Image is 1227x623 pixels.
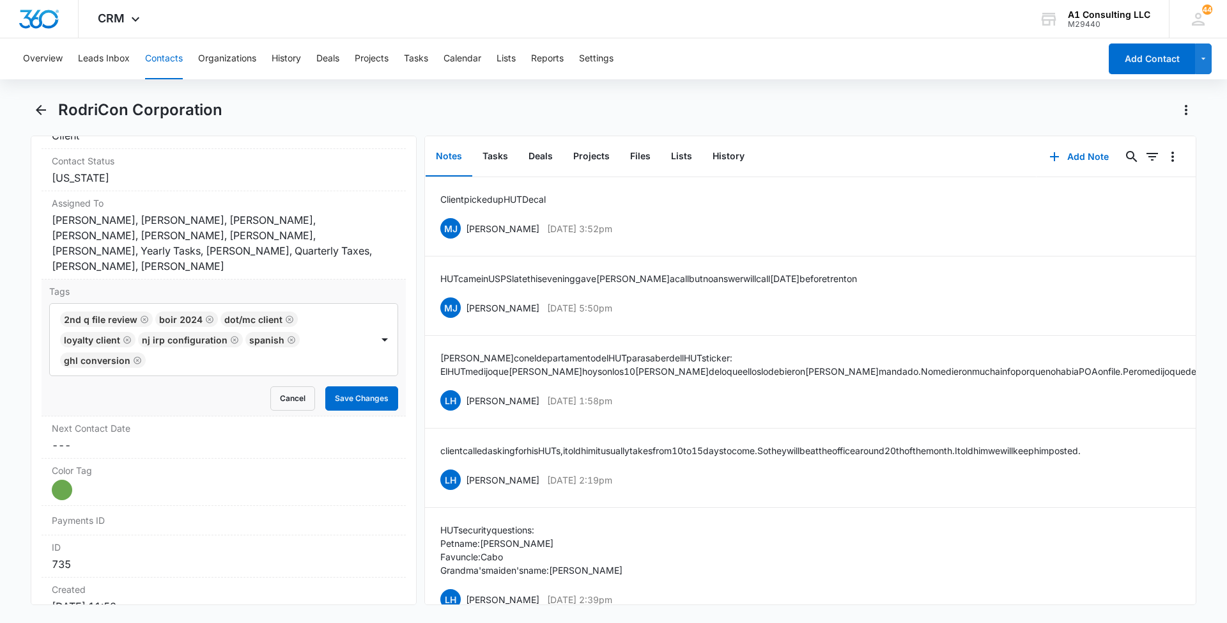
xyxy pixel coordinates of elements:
div: Remove NJ IRP CONFIGURATION [228,335,239,344]
button: Save Changes [325,386,398,411]
button: Projects [355,38,389,79]
span: LH [440,390,461,411]
span: CRM [98,12,125,25]
div: ID735 [42,535,406,578]
p: Client picked up HUT Decal [440,193,546,206]
label: Next Contact Date [52,422,396,435]
button: Add Contact [1109,43,1195,74]
p: [DATE] 2:39pm [547,593,612,606]
span: MJ [440,218,461,239]
button: Reports [531,38,564,79]
button: Cancel [270,386,315,411]
dd: [PERSON_NAME], [PERSON_NAME], [PERSON_NAME], [PERSON_NAME], [PERSON_NAME], [PERSON_NAME], [PERSON... [52,212,396,274]
div: notifications count [1202,4,1212,15]
span: 44 [1202,4,1212,15]
button: Projects [563,137,620,177]
button: Deals [316,38,339,79]
p: Fav uncle: Cabo [440,550,622,564]
button: Organizations [198,38,256,79]
button: Settings [579,38,613,79]
p: [DATE] 1:58pm [547,394,612,407]
button: Tasks [472,137,518,177]
div: Next Contact Date--- [42,416,406,459]
div: LOYALTY CLIENT [64,335,120,345]
button: Leads Inbox [78,38,130,79]
button: Calendar [444,38,481,79]
div: account name [1068,10,1150,20]
div: account id [1068,20,1150,29]
div: Remove GHL Conversion [130,356,142,365]
button: Tasks [404,38,428,79]
span: LH [440,589,461,610]
button: Overflow Menu [1162,146,1183,167]
div: GHL Conversion [64,355,130,366]
p: [DATE] 3:52pm [547,222,612,235]
div: Created[DATE] 11:59am [42,578,406,619]
p: Grandma's maiden's name: [PERSON_NAME] [440,564,622,577]
dt: ID [52,540,396,554]
dd: [US_STATE] [52,170,396,185]
span: MJ [440,297,461,318]
div: Spanish [249,335,284,345]
div: NJ IRP CONFIGURATION [142,335,228,345]
button: Overview [23,38,63,79]
div: Remove LOYALTY CLIENT [120,335,132,344]
span: LH [440,469,461,490]
button: History [702,137,755,177]
div: Contact Status[US_STATE] [42,149,406,191]
button: Actions [1176,100,1196,120]
button: Filters [1142,146,1162,167]
button: Deals [518,137,563,177]
p: [DATE] 5:50pm [547,301,612,315]
label: Assigned To [52,196,396,210]
button: Back [31,100,50,120]
p: HUT came in USPS late this evening gave [PERSON_NAME] a call but no answer will call [DATE] befor... [440,272,857,285]
dt: Created [52,583,396,596]
button: Notes [426,137,472,177]
p: [PERSON_NAME] [466,394,539,407]
dd: [DATE] 11:59am [52,599,396,614]
p: [DATE] 2:19pm [547,473,612,487]
dd: --- [52,438,396,453]
p: [PERSON_NAME] [466,473,539,487]
button: Contacts [145,38,183,79]
div: Color Tag [42,459,406,506]
div: 2nd Q File Review [64,314,137,325]
dd: 735 [52,556,396,572]
h1: RodriCon Corporation [58,100,222,120]
div: Remove DOT/MC Client [282,315,294,324]
div: Assigned To[PERSON_NAME], [PERSON_NAME], [PERSON_NAME], [PERSON_NAME], [PERSON_NAME], [PERSON_NAM... [42,191,406,280]
p: [PERSON_NAME] [466,222,539,235]
button: Add Note [1037,141,1122,172]
div: Payments ID [42,506,406,535]
dt: Payments ID [52,514,138,527]
button: Lists [661,137,702,177]
div: Remove Spanish [284,335,296,344]
div: BOIR 2024 [159,314,203,325]
button: History [272,38,301,79]
p: client called asking for his HUTs, i told him it usually takes from 10 to 15 days to come. So the... [440,444,1081,457]
label: Tags [49,285,398,298]
p: [PERSON_NAME] [466,593,539,606]
div: Remove 2nd Q File Review [137,315,149,324]
button: Files [620,137,661,177]
button: Search... [1122,146,1142,167]
p: [PERSON_NAME] [466,301,539,315]
div: Remove BOIR 2024 [203,315,214,324]
p: Pet name: [PERSON_NAME] [440,537,622,550]
div: DOT/MC Client [224,314,282,325]
p: HUT security questions: [440,523,622,537]
button: Lists [497,38,516,79]
label: Color Tag [52,464,396,477]
label: Contact Status [52,154,396,168]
